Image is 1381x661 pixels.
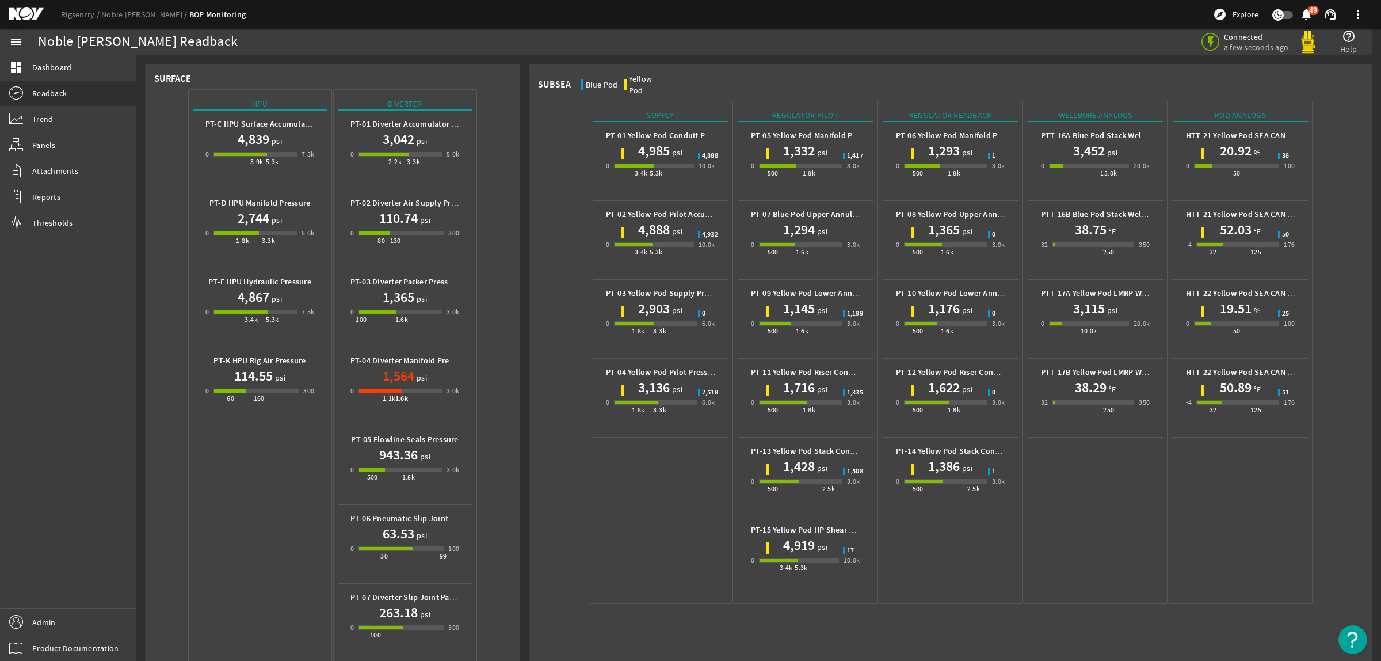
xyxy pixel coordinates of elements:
[896,160,899,172] div: 0
[238,288,269,306] h1: 4,867
[815,226,827,237] span: psi
[941,325,954,337] div: 1.6k
[847,153,863,159] span: 1,417
[796,246,809,258] div: 1.6k
[815,305,827,316] span: psi
[702,310,705,317] span: 0
[1186,209,1340,220] b: HTT-21 Yellow Pod SEA CAN 1 Temperature
[1186,160,1189,172] div: 0
[1041,130,1193,141] b: PTT-16A Blue Pod Stack Wellbore Pressure
[269,293,282,305] span: psi
[1103,404,1114,416] div: 250
[1284,318,1295,329] div: 100
[896,446,1089,457] b: PT-14 Yellow Pod Stack Connector Regulator Pressure
[913,168,924,179] div: 500
[670,383,682,395] span: psi
[1284,239,1295,250] div: 176
[751,239,754,250] div: 0
[638,142,670,160] h1: 4,985
[960,226,972,237] span: psi
[234,367,273,385] h1: 114.55
[350,119,483,130] b: PT-01 Diverter Accumulator Pressure
[383,288,414,306] h1: 1,365
[350,306,354,318] div: 0
[992,397,1005,408] div: 3.0k
[350,592,534,603] b: PT-07 Diverter Slip Joint Packer Hydraulic Pressure
[593,109,728,122] div: Supply
[1252,383,1261,395] span: °F
[635,246,648,258] div: 3.4k
[1100,168,1117,179] div: 15.0k
[638,221,670,239] h1: 4,888
[269,135,282,147] span: psi
[1107,226,1116,237] span: °F
[1296,31,1319,54] img: Yellowpod.svg
[1173,109,1308,122] div: Pod Analogs
[1028,109,1163,122] div: Wellbore Analogs
[379,446,418,464] h1: 943.36
[847,318,860,329] div: 3.0k
[768,325,779,337] div: 500
[448,622,459,633] div: 500
[350,197,475,208] b: PT-02 Diverter Air Supply Pressure
[606,318,609,329] div: 0
[205,227,209,239] div: 0
[1041,397,1048,408] div: 32
[379,603,418,622] h1: 263.18
[586,79,618,90] div: Blue Pod
[1134,160,1150,172] div: 20.0k
[370,629,381,641] div: 100
[390,235,401,246] div: 130
[1139,397,1150,408] div: 350
[896,239,899,250] div: 0
[960,383,972,395] span: psi
[913,404,924,416] div: 500
[796,325,809,337] div: 1.6k
[847,310,863,317] span: 1,199
[896,397,899,408] div: 0
[303,385,314,397] div: 300
[896,367,1050,378] b: PT-12 Yellow Pod Riser Connector Pressure
[1220,299,1252,318] h1: 19.51
[1233,168,1241,179] div: 50
[751,318,754,329] div: 0
[1284,160,1295,172] div: 100
[653,404,666,416] div: 3.3k
[193,98,327,111] div: HPU
[1300,9,1312,21] button: 49
[783,536,815,554] h1: 4,919
[928,142,960,160] h1: 1,293
[847,468,863,475] span: 1,508
[447,149,460,160] div: 5.0k
[1338,625,1367,654] button: Open Resource Center
[913,483,924,495] div: 500
[32,113,53,125] span: Trend
[1233,9,1258,20] span: Explore
[606,130,731,141] b: PT-01 Yellow Pod Conduit Pressure
[768,246,779,258] div: 500
[1041,160,1044,172] div: 0
[606,397,609,408] div: 0
[751,446,926,457] b: PT-13 Yellow Pod Stack Connector Pilot Pressure
[913,246,924,258] div: 500
[699,239,715,250] div: 10.0k
[847,547,854,554] span: 17
[948,404,961,416] div: 1.8k
[967,483,981,495] div: 2.5k
[189,9,246,20] a: BOP Monitoring
[702,231,718,238] span: 4,932
[670,147,682,158] span: psi
[992,468,995,475] span: 1
[1220,142,1252,160] h1: 20.92
[948,168,961,179] div: 1.8k
[783,221,815,239] h1: 1,294
[751,288,919,299] b: PT-09 Yellow Pod Lower Annular Pilot Pressure
[1252,305,1261,316] span: %
[383,525,414,543] h1: 63.53
[379,209,418,227] h1: 110.74
[847,239,860,250] div: 3.0k
[1224,32,1288,42] span: Connected
[395,314,409,325] div: 1.6k
[245,314,258,325] div: 3.4k
[1208,5,1263,24] button: Explore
